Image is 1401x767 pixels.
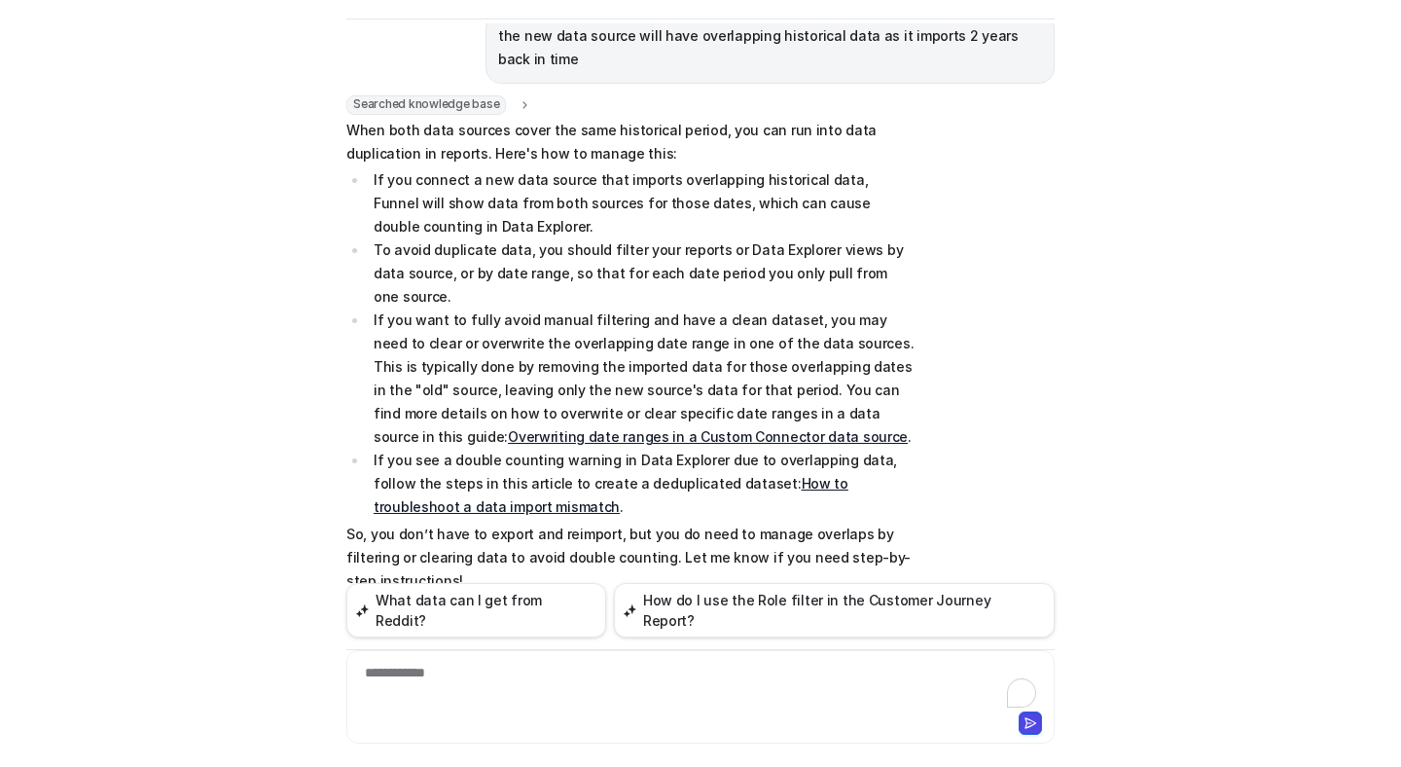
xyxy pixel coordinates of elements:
p: So, you don’t have to export and reimport, but you do need to manage overlaps by filtering or cle... [346,523,916,593]
button: How do I use the Role filter in the Customer Journey Report? [614,583,1055,638]
li: If you see a double counting warning in Data Explorer due to overlapping data, follow the steps i... [368,449,916,519]
button: What data can I get from Reddit? [346,583,606,638]
li: If you want to fully avoid manual filtering and have a clean dataset, you may need to clear or ov... [368,309,916,449]
li: To avoid duplicate data, you should filter your reports or Data Explorer views by data source, or... [368,238,916,309]
span: Searched knowledge base [346,95,506,115]
li: If you connect a new data source that imports overlapping historical data, Funnel will show data ... [368,168,916,238]
a: Overwriting date ranges in a Custom Connector data source [508,428,908,445]
p: the new data source will have overlapping historical data as it imports 2 years back in time [498,24,1042,71]
p: When both data sources cover the same historical period, you can run into data duplication in rep... [346,119,916,165]
div: To enrich screen reader interactions, please activate Accessibility in Grammarly extension settings [351,663,1050,708]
